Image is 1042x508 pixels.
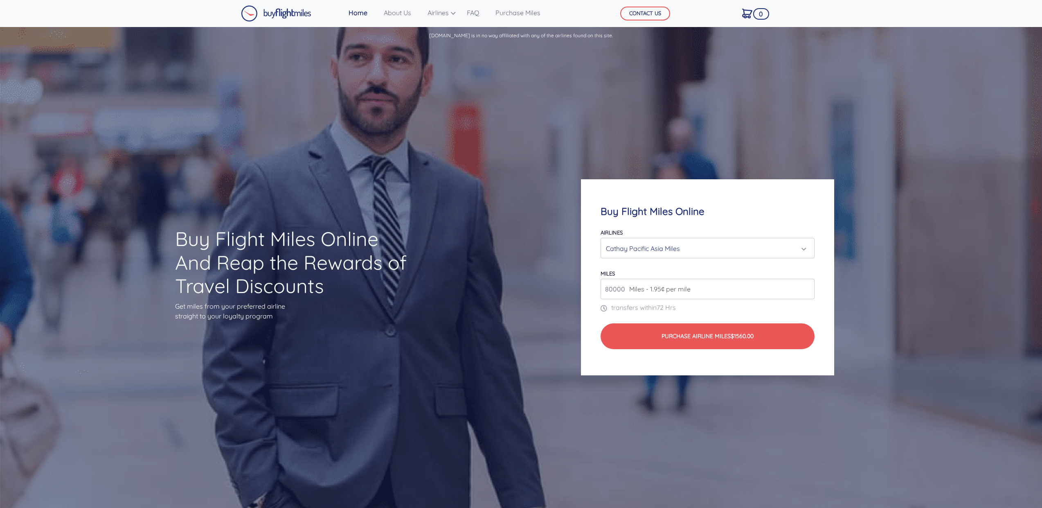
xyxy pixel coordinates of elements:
span: 72 Hrs [657,303,676,312]
button: Purchase Airline Miles$1560.00 [601,323,815,349]
p: Get miles from your preferred airline straight to your loyalty program [175,301,411,321]
label: Airlines [601,229,623,236]
img: Buy Flight Miles Logo [241,5,311,22]
a: FAQ [464,5,482,21]
a: About Us [380,5,414,21]
label: miles [601,270,615,277]
img: Cart [742,9,752,18]
div: Cathay Pacific Asia Miles [606,241,804,256]
a: Buy Flight Miles Logo [241,3,311,24]
a: Home [345,5,371,21]
span: $1560.00 [731,332,754,340]
button: CONTACT US [620,7,670,20]
a: 0 [739,5,756,22]
a: Airlines [424,5,454,21]
button: Cathay Pacific Asia Miles [601,238,815,258]
p: transfers within [601,303,815,312]
span: Miles - 1.95¢ per mile [625,284,691,294]
h4: Buy Flight Miles Online [601,205,815,217]
span: 0 [753,8,769,20]
h1: Buy Flight Miles Online And Reap the Rewards of Travel Discounts [175,227,411,298]
a: Purchase Miles [492,5,544,21]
